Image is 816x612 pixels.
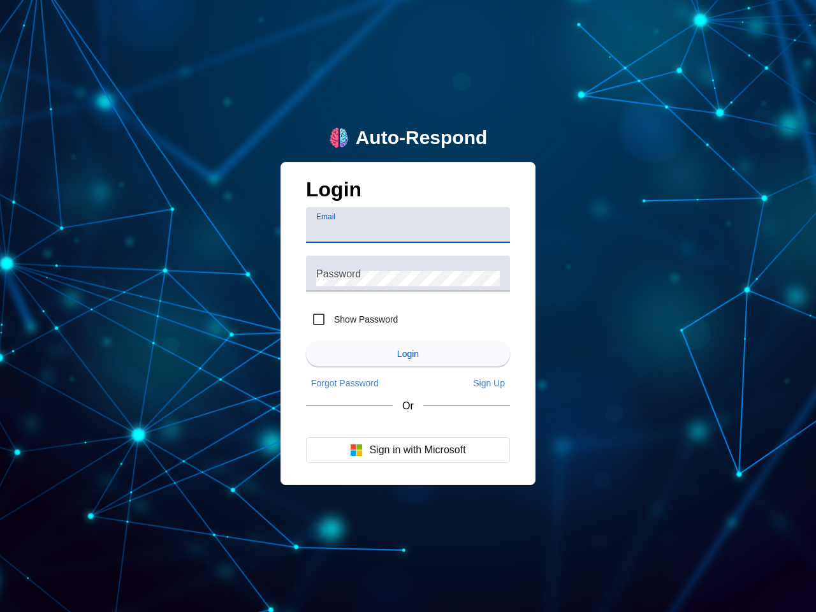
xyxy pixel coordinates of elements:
button: Sign in with Microsoft [306,437,510,463]
img: logo [329,127,349,148]
div: Auto-Respond [356,127,488,149]
span: Login [397,349,419,359]
mat-label: Password [316,268,361,279]
span: Sign Up [473,378,505,388]
button: Login [306,341,510,367]
h1: Login [306,178,510,208]
img: Microsoft logo [350,444,363,456]
span: Forgot Password [311,378,379,388]
a: logoAuto-Respond [329,127,488,149]
span: Or [402,400,414,412]
label: Show Password [331,313,398,326]
mat-label: Email [316,213,335,221]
